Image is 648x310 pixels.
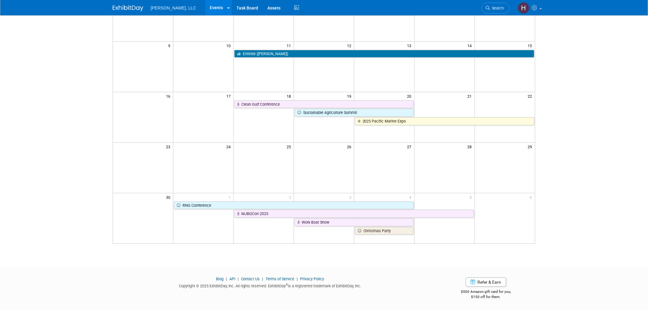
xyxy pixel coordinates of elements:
sup: ® [286,283,288,286]
a: Clean Gulf Conference [234,100,414,108]
a: 2025 Pacific Marine Expo [355,117,534,125]
span: | [261,277,265,281]
div: $150 off for them. [437,294,536,300]
span: | [224,277,228,281]
span: 12 [346,42,354,49]
span: | [236,277,240,281]
span: 1 [228,193,233,201]
span: 25 [286,143,294,150]
a: Enfinite ([PERSON_NAME]) [234,50,534,58]
span: 18 [286,92,294,100]
div: Copyright © 2025 ExhibitDay, Inc. All rights reserved. ExhibitDay is a registered trademark of Ex... [113,282,428,289]
img: Hannah Mulholland [518,2,529,14]
a: Search [482,3,510,13]
span: 3 [348,193,354,201]
span: 5 [469,193,475,201]
span: 6 [529,193,535,201]
span: 4 [409,193,414,201]
a: Refer & Earn [466,278,506,287]
span: 26 [346,143,354,150]
span: 20 [407,92,414,100]
a: Terms of Service [266,277,295,281]
span: 24 [226,143,233,150]
span: 11 [286,42,294,49]
span: Search [490,6,504,10]
a: Contact Us [241,277,260,281]
span: 16 [165,92,173,100]
a: Blog [216,277,224,281]
a: Sustainable Agriculture Summit [295,109,414,117]
div: $500 Amazon gift card for you, [437,285,536,299]
a: API [229,277,235,281]
span: 28 [467,143,475,150]
span: 21 [467,92,475,100]
span: 19 [346,92,354,100]
span: 29 [527,143,535,150]
span: 27 [407,143,414,150]
span: 10 [226,42,233,49]
span: 9 [168,42,173,49]
span: | [296,277,300,281]
a: RNG Conference [174,202,413,210]
span: 23 [165,143,173,150]
span: 30 [165,193,173,201]
span: 14 [467,42,475,49]
a: Privacy Policy [300,277,324,281]
span: 15 [527,42,535,49]
span: 17 [226,92,233,100]
span: 22 [527,92,535,100]
img: ExhibitDay [113,5,143,11]
span: 13 [407,42,414,49]
a: Work Boat Show [295,218,414,226]
span: 2 [288,193,294,201]
span: [PERSON_NAME], LLC [151,6,196,10]
a: Christmas Party [355,227,414,235]
a: MJBizCon 2025 [234,210,474,218]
